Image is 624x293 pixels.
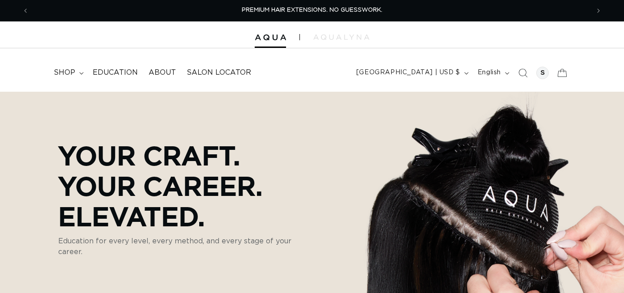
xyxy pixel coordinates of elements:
button: English [472,64,513,81]
span: Education [93,68,138,77]
a: Education [87,63,143,83]
span: English [478,68,501,77]
p: Your Craft. Your Career. Elevated. [58,140,313,231]
span: shop [54,68,75,77]
span: About [149,68,176,77]
a: About [143,63,181,83]
a: Salon Locator [181,63,256,83]
span: Salon Locator [187,68,251,77]
img: aqualyna.com [313,34,369,40]
span: [GEOGRAPHIC_DATA] | USD $ [356,68,460,77]
span: PREMIUM HAIR EXTENSIONS. NO GUESSWORK. [242,7,382,13]
button: Next announcement [589,2,608,19]
button: [GEOGRAPHIC_DATA] | USD $ [351,64,472,81]
summary: shop [48,63,87,83]
button: Previous announcement [16,2,35,19]
summary: Search [513,63,533,83]
p: Education for every level, every method, and every stage of your career. [58,236,313,257]
img: Aqua Hair Extensions [255,34,286,41]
